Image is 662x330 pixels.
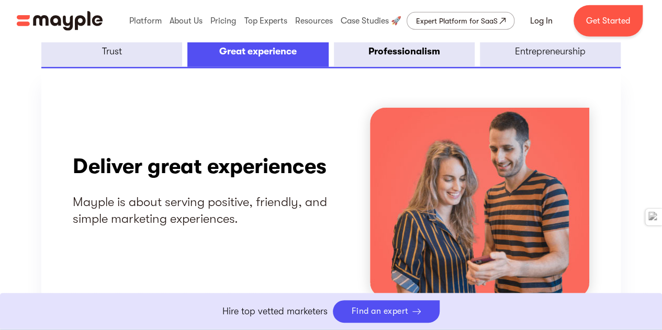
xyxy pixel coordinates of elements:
[208,4,239,38] div: Pricing
[474,209,662,330] iframe: Chat Widget
[407,12,514,30] a: Expert Platform for SaaS
[102,45,122,58] div: Trust
[352,306,409,316] div: Find an expert
[222,304,328,318] p: Hire top vetted marketers
[368,45,440,58] div: Professionalism
[17,11,103,31] a: home
[242,4,290,38] div: Top Experts
[17,11,103,31] img: Mayple logo
[127,4,164,38] div: Platform
[518,8,565,33] a: Log In
[293,4,335,38] div: Resources
[574,5,643,37] a: Get Started
[73,194,332,244] p: Mayple is about serving positive, friendly, and simple marketing experiences.
[416,15,497,27] div: Expert Platform for SaaS
[219,45,297,58] div: Great experience
[167,4,205,38] div: About Us
[73,154,332,179] h2: Deliver great experiences
[515,45,586,58] div: Entrepreneurship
